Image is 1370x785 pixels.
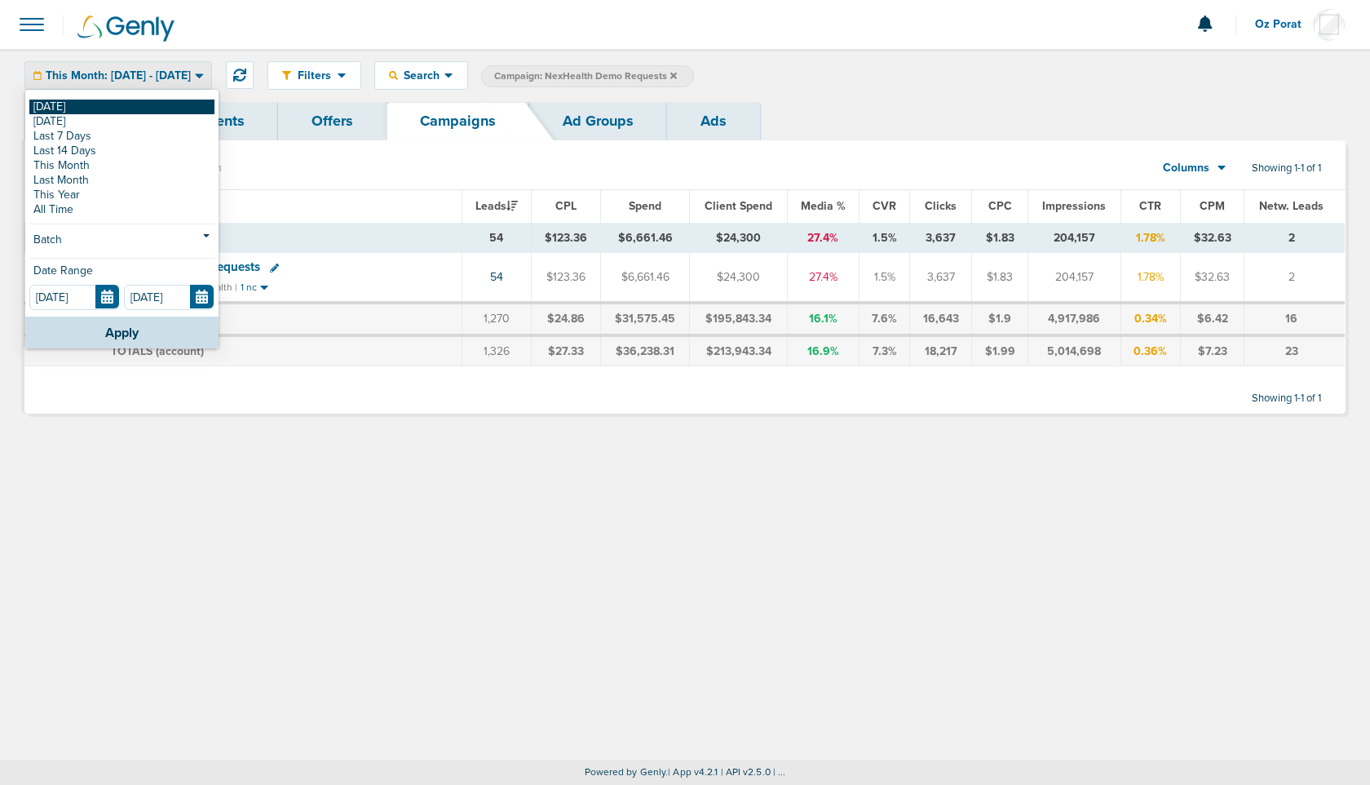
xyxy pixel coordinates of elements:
[1180,303,1244,335] td: $6.42
[29,188,214,202] a: This Year
[462,223,531,253] td: 54
[1120,223,1180,253] td: 1.78%
[860,303,910,335] td: 7.6%
[462,303,531,335] td: 1,270
[910,253,972,303] td: 3,637
[1244,223,1345,253] td: 2
[972,303,1028,335] td: $1.9
[787,303,859,335] td: 16.1%
[1255,19,1313,30] span: Oz Porat
[690,253,787,303] td: $24,300
[398,69,444,82] span: Search
[1027,335,1120,366] td: 5,014,698
[1180,253,1244,303] td: $32.63
[29,144,214,158] a: Last 14 Days
[988,199,1012,213] span: CPC
[462,335,531,366] td: 1,326
[690,303,787,335] td: $195,843.34
[972,253,1028,303] td: $1.83
[29,114,214,129] a: [DATE]
[46,70,191,82] span: This Month: [DATE] - [DATE]
[690,335,787,366] td: $213,943.34
[25,317,219,348] button: Apply
[529,102,667,140] a: Ad Groups
[29,202,214,217] a: All Time
[1163,160,1209,176] span: Columns
[475,199,518,213] span: Leads
[531,223,600,253] td: $123.36
[1120,303,1180,335] td: 0.34%
[77,16,175,42] img: Genly
[787,335,859,366] td: 16.9%
[1252,162,1321,175] span: Showing 1-1 of 1
[910,335,972,366] td: 18,217
[972,223,1028,253] td: $1.83
[1027,303,1120,335] td: 4,917,986
[910,223,972,253] td: 3,637
[101,335,462,366] td: TOTALS (account)
[24,102,165,140] a: Dashboard
[531,303,600,335] td: $24.86
[1042,199,1106,213] span: Impressions
[29,100,214,114] a: [DATE]
[531,253,600,303] td: $123.36
[29,129,214,144] a: Last 7 Days
[860,253,910,303] td: 1.5%
[278,102,387,140] a: Offers
[1244,303,1345,335] td: 16
[555,199,577,213] span: CPL
[1200,199,1225,213] span: CPM
[1027,253,1120,303] td: 204,157
[787,223,859,253] td: 27.4%
[494,69,677,83] span: Campaign: NexHealth Demo Requests
[1180,335,1244,366] td: $7.23
[787,253,859,303] td: 27.4%
[600,335,689,366] td: $36,238.31
[1027,223,1120,253] td: 204,157
[600,253,689,303] td: $6,661.46
[29,231,214,251] a: Batch
[1120,335,1180,366] td: 0.36%
[1180,223,1244,253] td: $32.63
[801,199,846,213] span: Media %
[165,102,278,140] a: Clients
[241,282,257,294] small: 1 nc
[629,199,661,213] span: Spend
[1259,199,1324,213] span: Netw. Leads
[690,223,787,253] td: $24,300
[387,102,529,140] a: Campaigns
[1244,335,1345,366] td: 23
[600,223,689,253] td: $6,661.46
[29,158,214,173] a: This Month
[111,259,260,274] span: NexHealth Demo Requests
[101,223,462,253] td: TOTALS ( )
[1120,253,1180,303] td: 1.78%
[29,173,214,188] a: Last Month
[531,335,600,366] td: $27.33
[873,199,896,213] span: CVR
[1139,199,1161,213] span: CTR
[721,766,771,778] span: | API v2.5.0
[667,102,760,140] a: Ads
[705,199,772,213] span: Client Spend
[101,303,462,335] td: TOTALS (active) ( )
[668,766,718,778] span: | App v4.2.1
[1244,253,1345,303] td: 2
[910,303,972,335] td: 16,643
[925,199,957,213] span: Clicks
[291,69,338,82] span: Filters
[972,335,1028,366] td: $1.99
[29,265,214,285] div: Date Range
[860,335,910,366] td: 7.3%
[600,303,689,335] td: $31,575.45
[1252,392,1321,406] span: Showing 1-1 of 1
[860,223,910,253] td: 1.5%
[773,766,786,778] span: | ...
[490,270,503,284] a: 54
